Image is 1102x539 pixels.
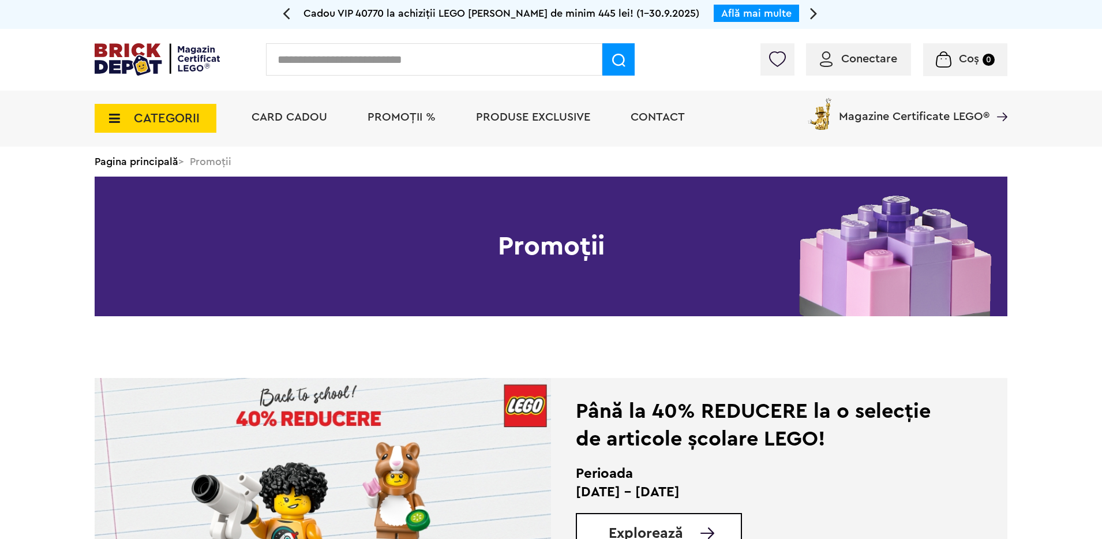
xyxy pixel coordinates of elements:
span: CATEGORII [134,112,200,125]
a: Magazine Certificate LEGO® [989,96,1007,107]
a: PROMOȚII % [368,111,436,123]
span: Magazine Certificate LEGO® [839,96,989,122]
span: Coș [959,53,979,65]
span: Cadou VIP 40770 la achiziții LEGO [PERSON_NAME] de minim 445 lei! (1-30.9.2025) [303,8,699,18]
div: > Promoții [95,147,1007,177]
h1: Promoții [95,177,1007,316]
a: Pagina principală [95,156,178,167]
a: Află mai multe [721,8,792,18]
p: [DATE] - [DATE] [576,483,950,501]
span: Conectare [841,53,897,65]
a: Card Cadou [252,111,327,123]
h2: Perioada [576,465,950,483]
a: Contact [631,111,685,123]
div: Până la 40% REDUCERE la o selecție de articole școlare LEGO! [576,398,950,453]
a: Conectare [820,53,897,65]
a: Produse exclusive [476,111,590,123]
small: 0 [983,54,995,66]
